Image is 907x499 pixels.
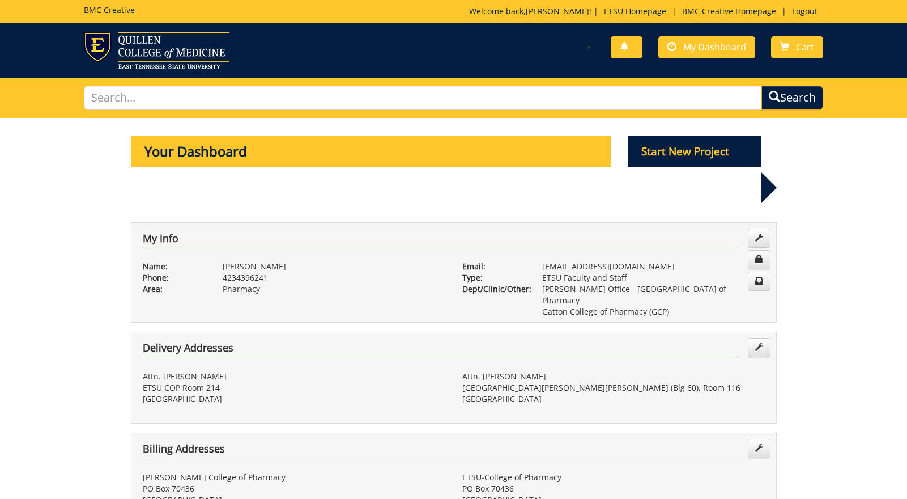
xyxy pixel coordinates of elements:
[462,394,765,405] p: [GEOGRAPHIC_DATA]
[143,382,445,394] p: ETSU COP Room 214
[131,136,611,167] p: Your Dashboard
[462,483,765,494] p: PO Box 70436
[462,472,765,483] p: ETSU-College of Pharmacy
[462,272,525,284] p: Type:
[748,229,770,248] a: Edit Info
[542,261,765,272] p: [EMAIL_ADDRESS][DOMAIN_NAME]
[542,284,765,306] p: [PERSON_NAME] Office - [GEOGRAPHIC_DATA] of Pharmacy
[143,284,206,295] p: Area:
[143,371,445,382] p: Attn. [PERSON_NAME]
[658,36,755,58] a: My Dashboard
[84,6,135,14] h5: BMC Creative
[143,272,206,284] p: Phone:
[84,86,761,110] input: Search...
[771,36,823,58] a: Cart
[542,272,765,284] p: ETSU Faculty and Staff
[761,86,823,110] button: Search
[748,272,770,291] a: Change Communication Preferences
[143,342,738,357] h4: Delivery Addresses
[598,6,672,16] a: ETSU Homepage
[143,472,445,483] p: [PERSON_NAME] College of Pharmacy
[462,261,525,272] p: Email:
[462,284,525,295] p: Dept/Clinic/Other:
[526,6,589,16] a: [PERSON_NAME]
[84,32,229,69] img: ETSU logo
[786,6,823,16] a: Logout
[143,233,738,248] h4: My Info
[683,41,746,53] span: My Dashboard
[748,338,770,357] a: Edit Addresses
[143,394,445,405] p: [GEOGRAPHIC_DATA]
[143,261,206,272] p: Name:
[223,272,445,284] p: 4234396241
[628,136,761,167] p: Start New Project
[223,261,445,272] p: [PERSON_NAME]
[796,41,814,53] span: Cart
[676,6,782,16] a: BMC Creative Homepage
[469,6,823,17] p: Welcome back, ! | | |
[462,382,765,394] p: [GEOGRAPHIC_DATA][PERSON_NAME][PERSON_NAME] (Blg 60), Room 116
[143,483,445,494] p: PO Box 70436
[748,439,770,458] a: Edit Addresses
[462,371,765,382] p: Attn. [PERSON_NAME]
[143,443,738,458] h4: Billing Addresses
[223,284,445,295] p: Pharmacy
[542,306,765,318] p: Gatton College of Pharmacy (GCP)
[748,250,770,269] a: Change Password
[628,147,761,158] a: Start New Project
